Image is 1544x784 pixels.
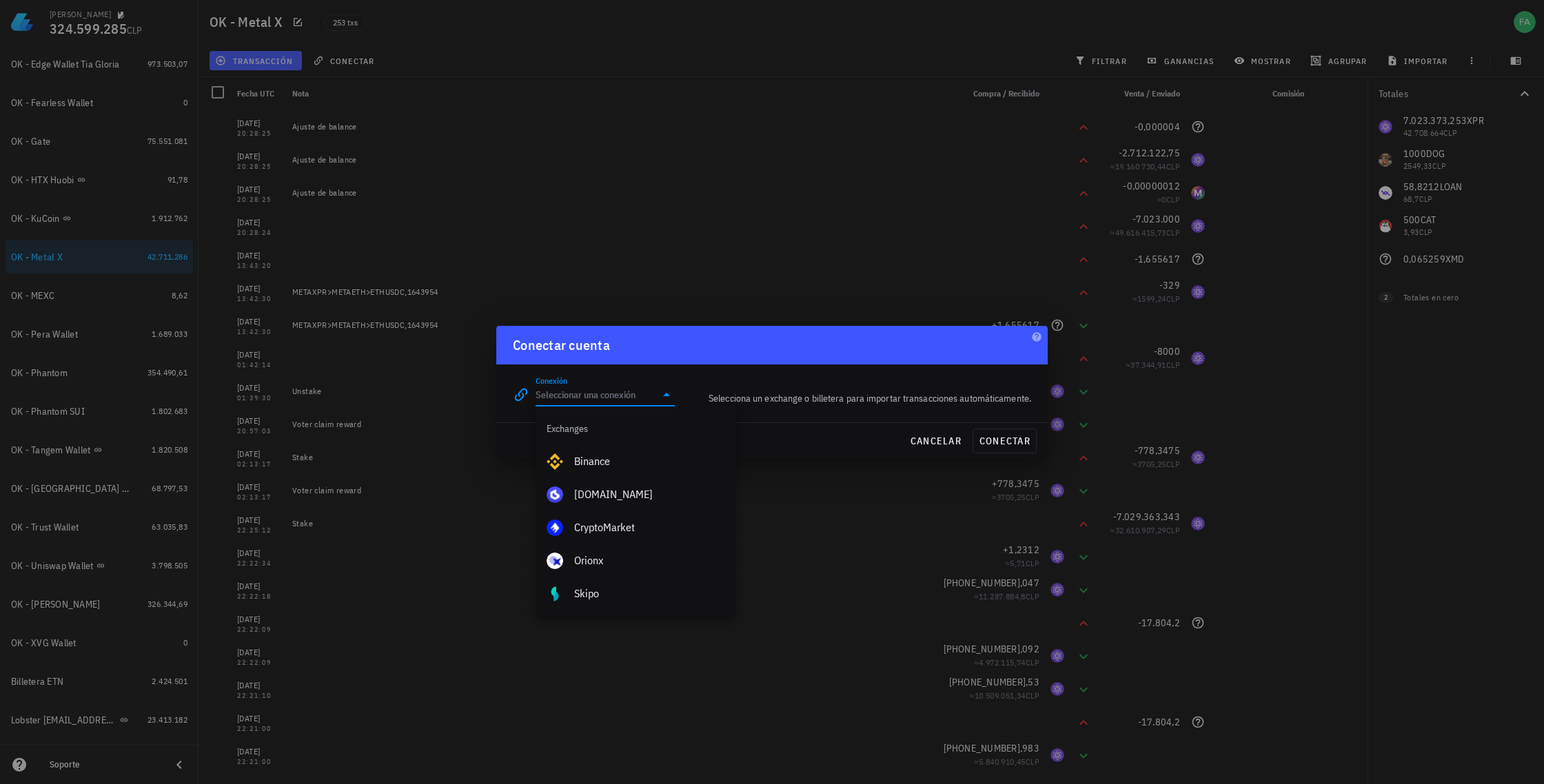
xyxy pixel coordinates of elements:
[574,554,724,567] div: Orionx
[979,435,1030,447] span: conectar
[904,429,967,453] button: cancelar
[536,384,656,406] input: Seleccionar una conexión
[574,455,724,468] div: Binance
[574,488,724,501] div: [DOMAIN_NAME]
[973,429,1037,453] button: conectar
[513,334,610,356] div: Conectar cuenta
[574,587,724,600] div: Skipo
[536,375,567,386] label: Conexión
[574,521,724,534] div: CryptoMarket
[910,435,962,447] span: cancelar
[683,382,1039,414] div: Selecciona un exchange o billetera para importar transacciones automáticamente.
[536,412,735,445] div: Exchanges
